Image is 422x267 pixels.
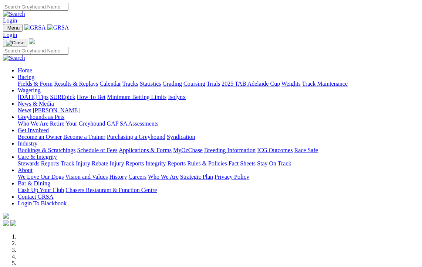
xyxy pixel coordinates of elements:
[173,147,203,153] a: MyOzChase
[63,134,105,140] a: Become a Trainer
[18,114,64,120] a: Greyhounds as Pets
[7,25,20,31] span: Menu
[163,81,182,87] a: Grading
[54,81,98,87] a: Results & Replays
[187,160,227,167] a: Rules & Policies
[18,160,59,167] a: Stewards Reports
[18,147,75,153] a: Bookings & Scratchings
[24,24,46,31] img: GRSA
[109,160,144,167] a: Injury Reports
[18,187,64,193] a: Cash Up Your Club
[168,94,186,100] a: Isolynx
[10,220,16,226] img: twitter.svg
[145,160,186,167] a: Integrity Reports
[3,3,68,11] input: Search
[18,134,419,140] div: Get Involved
[257,160,291,167] a: Stay On Track
[18,140,37,147] a: Industry
[3,17,17,24] a: Login
[3,213,9,219] img: logo-grsa-white.png
[18,81,53,87] a: Fields & Form
[50,94,75,100] a: SUREpick
[18,120,48,127] a: Who We Are
[167,134,195,140] a: Syndication
[18,94,419,100] div: Wagering
[281,81,301,87] a: Weights
[3,39,27,47] button: Toggle navigation
[33,107,80,113] a: [PERSON_NAME]
[6,40,24,46] img: Close
[180,174,213,180] a: Strategic Plan
[3,220,9,226] img: facebook.svg
[294,147,318,153] a: Race Safe
[3,55,25,61] img: Search
[18,174,64,180] a: We Love Our Dogs
[18,174,419,180] div: About
[18,200,67,206] a: Login To Blackbook
[99,81,121,87] a: Calendar
[18,160,419,167] div: Care & Integrity
[18,107,31,113] a: News
[148,174,179,180] a: Who We Are
[204,147,256,153] a: Breeding Information
[18,120,419,127] div: Greyhounds as Pets
[50,120,105,127] a: Retire Your Greyhound
[65,174,108,180] a: Vision and Values
[18,147,419,154] div: Industry
[18,67,32,73] a: Home
[222,81,280,87] a: 2025 TAB Adelaide Cup
[18,187,419,194] div: Bar & Dining
[29,38,35,44] img: logo-grsa-white.png
[77,94,106,100] a: How To Bet
[18,87,41,93] a: Wagering
[18,167,33,173] a: About
[257,147,293,153] a: ICG Outcomes
[215,174,249,180] a: Privacy Policy
[18,81,419,87] div: Racing
[140,81,161,87] a: Statistics
[229,160,256,167] a: Fact Sheets
[77,147,117,153] a: Schedule of Fees
[18,107,419,114] div: News & Media
[107,94,166,100] a: Minimum Betting Limits
[3,47,68,55] input: Search
[3,11,25,17] img: Search
[206,81,220,87] a: Trials
[18,74,34,80] a: Racing
[3,32,17,38] a: Login
[61,160,108,167] a: Track Injury Rebate
[18,154,57,160] a: Care & Integrity
[109,174,127,180] a: History
[3,24,23,32] button: Toggle navigation
[65,187,157,193] a: Chasers Restaurant & Function Centre
[18,100,54,107] a: News & Media
[107,120,159,127] a: GAP SA Assessments
[128,174,146,180] a: Careers
[18,194,53,200] a: Contact GRSA
[18,94,48,100] a: [DATE] Tips
[119,147,172,153] a: Applications & Forms
[18,180,50,186] a: Bar & Dining
[47,24,69,31] img: GRSA
[302,81,348,87] a: Track Maintenance
[107,134,165,140] a: Purchasing a Greyhound
[122,81,138,87] a: Tracks
[183,81,205,87] a: Coursing
[18,127,49,133] a: Get Involved
[18,134,62,140] a: Become an Owner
